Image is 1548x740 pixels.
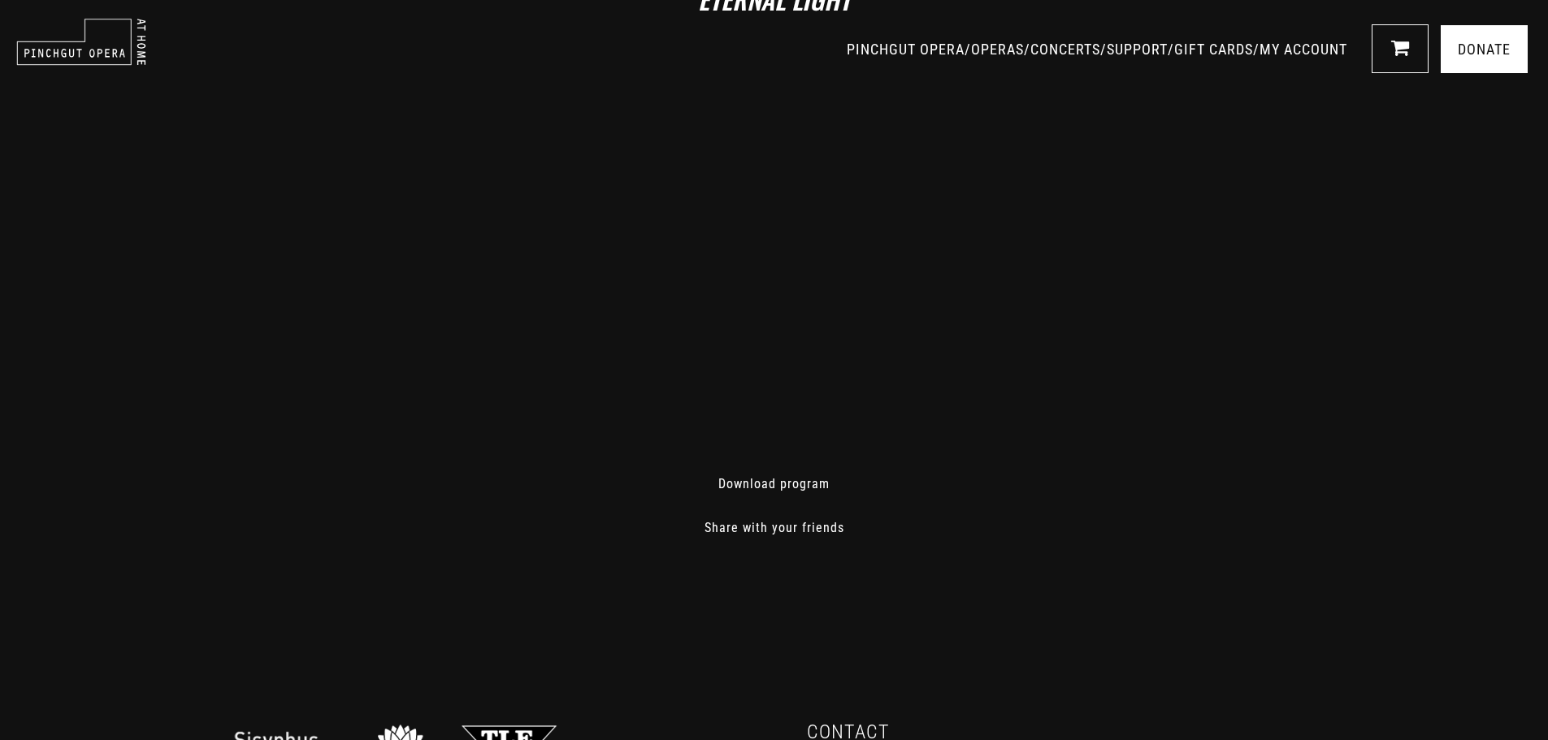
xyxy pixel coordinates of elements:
a: PINCHGUT OPERA [847,41,965,58]
a: Download program [718,476,830,491]
p: Share with your friends [441,518,1108,538]
a: CONCERTS [1030,41,1100,58]
span: / / / / / [847,41,1351,58]
a: MY ACCOUNT [1260,41,1347,58]
a: GIFT CARDS [1174,41,1253,58]
a: SUPPORT [1107,41,1168,58]
img: pinchgut_at_home_negative_logo.svg [16,18,146,66]
a: OPERAS [971,41,1024,58]
a: Donate [1441,25,1528,73]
